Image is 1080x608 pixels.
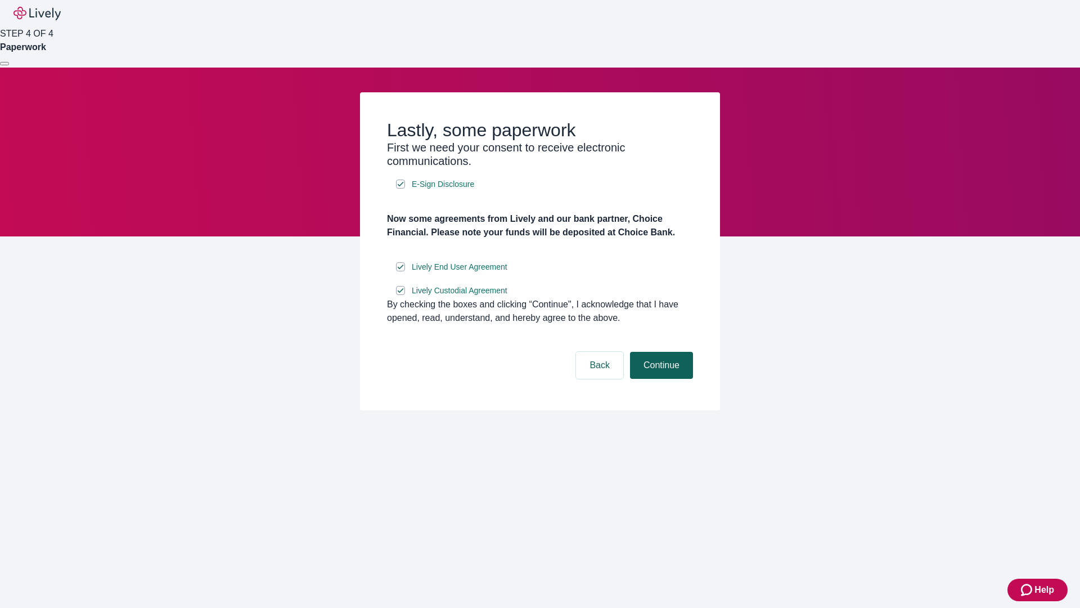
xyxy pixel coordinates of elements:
button: Continue [630,352,693,379]
h3: First we need your consent to receive electronic communications. [387,141,693,168]
a: e-sign disclosure document [409,260,510,274]
a: e-sign disclosure document [409,177,476,191]
div: By checking the boxes and clicking “Continue", I acknowledge that I have opened, read, understand... [387,298,693,325]
button: Back [576,352,623,379]
span: Lively End User Agreement [412,261,507,273]
button: Zendesk support iconHelp [1007,579,1068,601]
span: E-Sign Disclosure [412,178,474,190]
svg: Zendesk support icon [1021,583,1034,597]
a: e-sign disclosure document [409,284,510,298]
span: Help [1034,583,1054,597]
h2: Lastly, some paperwork [387,119,693,141]
span: Lively Custodial Agreement [412,285,507,297]
h4: Now some agreements from Lively and our bank partner, Choice Financial. Please note your funds wi... [387,212,693,239]
img: Lively [13,7,61,20]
